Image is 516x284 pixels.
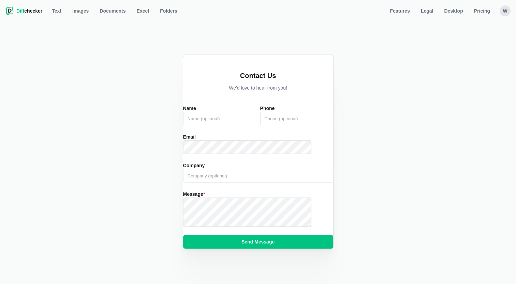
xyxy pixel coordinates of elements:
a: Documents [95,5,130,16]
a: Features [386,5,414,16]
span: Features [388,7,411,14]
input: Email [183,140,311,154]
a: Diffchecker [5,5,42,16]
input: Phone [260,112,333,125]
a: Text [48,5,65,16]
img: Diffchecker logo [5,7,14,15]
a: Images [68,5,93,16]
p: We'd love to hear from you! [183,84,333,101]
input: Name [183,112,256,125]
button: Send Message [183,235,333,249]
textarea: Message* [183,198,311,227]
label: Company [183,162,333,183]
label: Phone [260,105,333,125]
input: Company [183,169,333,183]
span: Send Message [240,238,276,245]
span: Diff [16,8,24,14]
a: Desktop [440,5,467,16]
a: Pricing [470,5,494,16]
span: Images [71,7,90,14]
label: Email [183,133,333,154]
span: Pricing [473,7,491,14]
button: Folders [156,5,181,16]
a: Legal [417,5,438,16]
a: Excel [133,5,153,16]
span: Documents [98,7,127,14]
label: Message [183,191,333,227]
label: Name [183,105,256,125]
span: checker [16,7,42,14]
span: Folders [159,7,179,14]
h1: Contact Us [183,71,333,80]
span: Desktop [443,7,464,14]
span: Text [50,7,63,14]
button: W [500,5,511,16]
span: Legal [419,7,435,14]
span: Excel [135,7,151,14]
